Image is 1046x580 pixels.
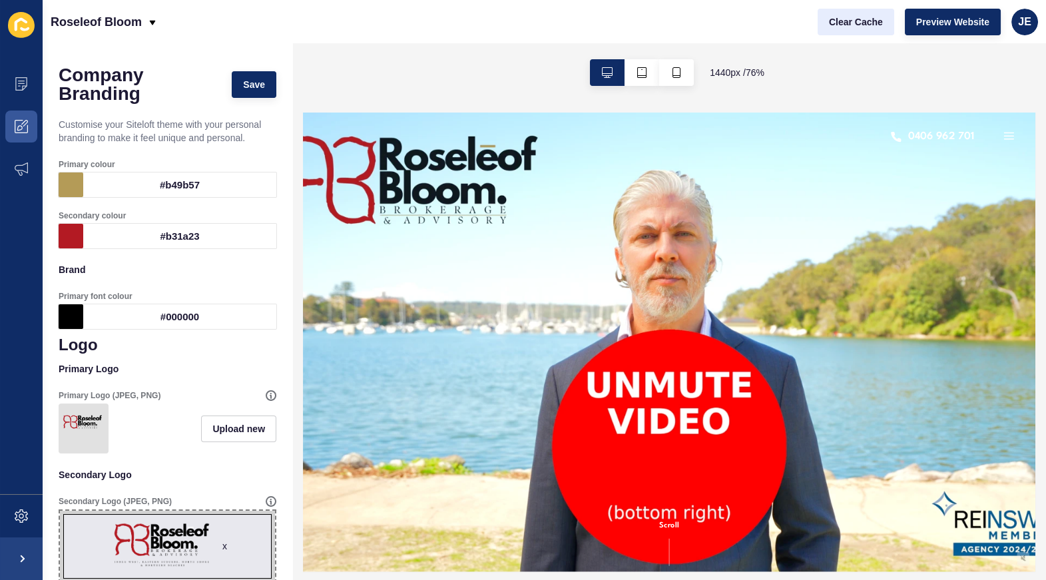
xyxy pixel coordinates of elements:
[59,460,276,489] p: Secondary Logo
[59,110,276,152] p: Customise your Siteloft theme with your personal branding to make it feel unique and personal.
[59,291,132,302] label: Primary font colour
[212,422,265,435] span: Upload new
[232,71,276,98] button: Save
[768,24,893,40] a: 0406 962 701
[818,9,894,35] button: Clear Cache
[1018,15,1031,29] span: JE
[51,5,142,39] p: Roseleof Bloom
[59,390,160,401] label: Primary Logo (JPEG, PNG)
[59,159,115,170] label: Primary colour
[59,496,172,507] label: Secondary Logo (JPEG, PNG)
[905,9,1001,35] button: Preview Website
[710,66,764,79] span: 1440 px / 76 %
[61,406,106,451] img: 3bbae2dccb1aed2f358aa836e0be5356.png
[59,255,276,284] p: Brand
[243,78,265,91] span: Save
[59,66,218,103] h1: Company Branding
[792,24,886,40] div: 0406 962 701
[222,539,227,553] div: x
[59,354,276,384] p: Primary Logo
[829,15,883,29] span: Clear Cache
[59,210,126,221] label: Secondary colour
[201,416,276,442] button: Upload new
[83,224,276,248] div: #b31a23
[83,172,276,197] div: #b49b57
[83,304,276,329] div: #000000
[916,15,989,29] span: Preview Website
[59,336,276,354] h1: Logo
